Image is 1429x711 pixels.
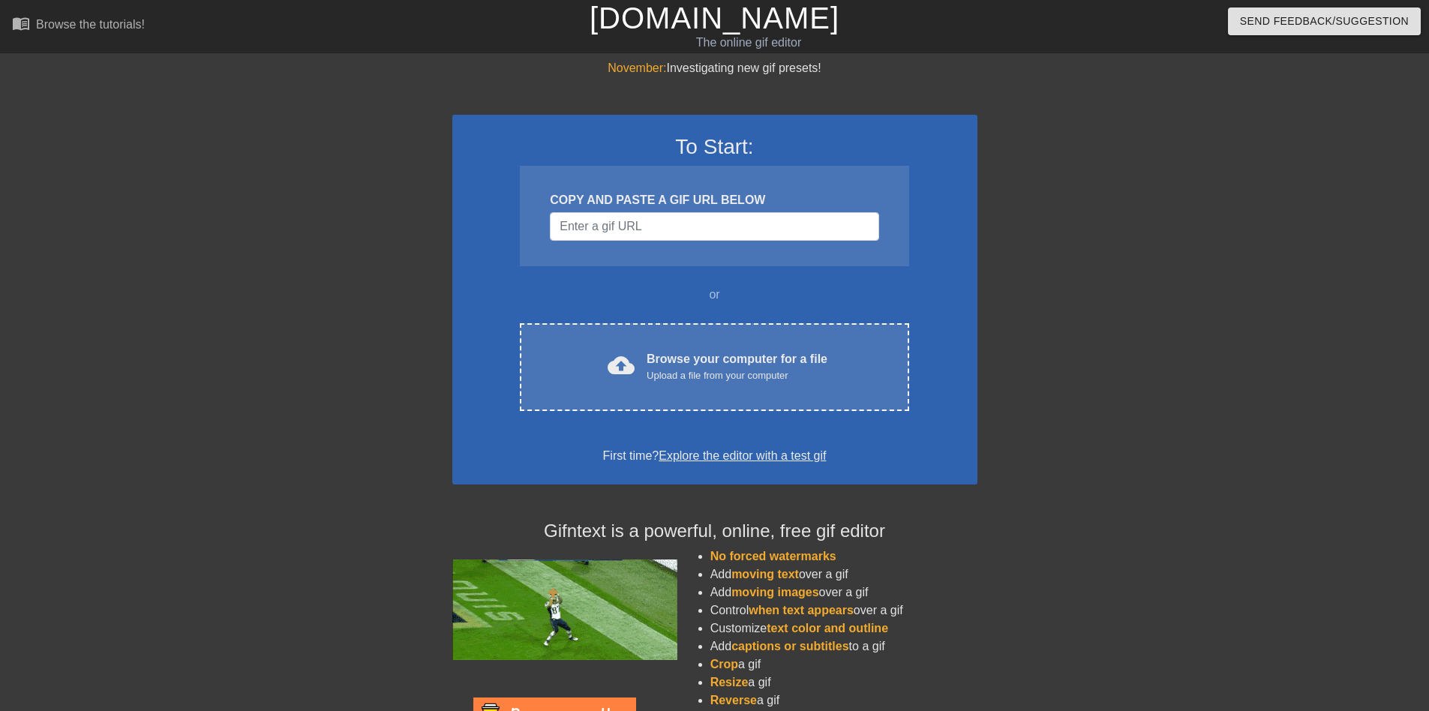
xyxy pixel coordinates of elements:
[452,559,677,660] img: football_small.gif
[452,520,977,542] h4: Gifntext is a powerful, online, free gif editor
[550,212,878,241] input: Username
[731,568,799,580] span: moving text
[710,601,977,619] li: Control over a gif
[710,550,836,562] span: No forced watermarks
[710,583,977,601] li: Add over a gif
[1228,7,1421,35] button: Send Feedback/Suggestion
[484,34,1013,52] div: The online gif editor
[647,350,827,383] div: Browse your computer for a file
[710,637,977,655] li: Add to a gif
[491,286,938,304] div: or
[731,586,818,598] span: moving images
[710,655,977,673] li: a gif
[472,134,958,160] h3: To Start:
[710,565,977,583] li: Add over a gif
[659,449,826,462] a: Explore the editor with a test gif
[550,191,878,209] div: COPY AND PASTE A GIF URL BELOW
[608,352,635,379] span: cloud_upload
[710,694,757,706] span: Reverse
[749,604,854,616] span: when text appears
[590,1,839,34] a: [DOMAIN_NAME]
[452,59,977,77] div: Investigating new gif presets!
[647,368,827,383] div: Upload a file from your computer
[1240,12,1409,31] span: Send Feedback/Suggestion
[472,447,958,465] div: First time?
[12,14,145,37] a: Browse the tutorials!
[710,676,749,688] span: Resize
[710,658,738,670] span: Crop
[710,673,977,691] li: a gif
[12,14,30,32] span: menu_book
[767,622,888,634] span: text color and outline
[36,18,145,31] div: Browse the tutorials!
[710,619,977,637] li: Customize
[608,61,666,74] span: November:
[710,691,977,709] li: a gif
[731,640,848,652] span: captions or subtitles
